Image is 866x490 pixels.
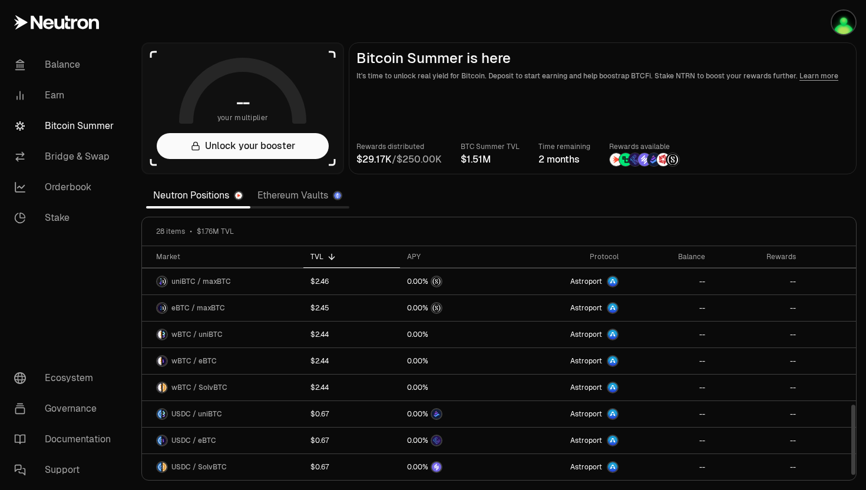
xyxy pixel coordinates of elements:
a: -- [712,295,803,321]
span: Astroport [570,277,602,286]
a: $2.44 [303,322,400,347]
h2: Bitcoin Summer is here [356,50,849,67]
span: Astroport [570,303,602,313]
div: $2.44 [310,330,329,339]
p: It's time to unlock real yield for Bitcoin. Deposit to start earning and help boostrap BTCFi. Sta... [356,70,849,82]
img: SolvBTC Logo [163,383,167,392]
span: wBTC / uniBTC [171,330,223,339]
img: uniBTC Logo [163,409,167,419]
a: $2.46 [303,269,400,294]
div: $0.67 [310,436,329,445]
button: Unlock your booster [157,133,329,159]
a: $0.67 [303,454,400,480]
div: TVL [310,252,393,261]
a: USDC LogouniBTC LogoUSDC / uniBTC [142,401,303,427]
a: Astroport [512,348,625,374]
a: eBTC LogomaxBTC LogoeBTC / maxBTC [142,295,303,321]
img: Neutron Logo [235,192,242,199]
button: Structured Points [407,302,505,314]
a: -- [626,454,712,480]
a: USDC LogoeBTC LogoUSDC / eBTC [142,428,303,453]
span: $1.76M TVL [197,227,234,236]
a: -- [626,322,712,347]
span: eBTC / maxBTC [171,303,225,313]
a: wBTC LogoeBTC LogowBTC / eBTC [142,348,303,374]
a: -- [712,454,803,480]
a: Astroport [512,375,625,400]
a: -- [626,401,712,427]
a: -- [626,295,712,321]
a: -- [712,401,803,427]
span: Astroport [570,462,602,472]
img: Mars Fragments [657,153,670,166]
span: Astroport [570,436,602,445]
img: eBTC Logo [163,356,167,366]
a: -- [626,375,712,400]
div: 2 months [538,153,590,167]
a: Learn more [799,71,838,81]
a: Bridge & Swap [5,141,127,172]
a: Balance [5,49,127,80]
button: EtherFi Points [407,435,505,446]
a: wBTC LogoSolvBTC LogowBTC / SolvBTC [142,375,303,400]
img: eBTC Logo [163,436,167,445]
img: USDC Logo [157,436,161,445]
span: Astroport [570,409,602,419]
img: Ethereum Logo [334,192,341,199]
p: Rewards distributed [356,141,442,153]
button: Structured Points [407,276,505,287]
a: $0.67 [303,428,400,453]
p: BTC Summer TVL [461,141,520,153]
a: Earn [5,80,127,111]
img: uniBTC Logo [157,277,161,286]
div: $0.67 [310,462,329,472]
a: -- [712,428,803,453]
a: Astroport [512,428,625,453]
span: USDC / eBTC [171,436,216,445]
span: Astroport [570,330,602,339]
img: Bedrock Diamonds [647,153,660,166]
a: -- [712,348,803,374]
a: Ethereum Vaults [250,184,349,207]
div: $2.45 [310,303,329,313]
img: Structured Points [432,303,441,313]
img: uniBTC Logo [163,330,167,339]
h1: -- [236,93,250,112]
a: Bedrock Diamonds [400,401,513,427]
div: $0.67 [310,409,329,419]
a: $2.44 [303,375,400,400]
a: -- [712,375,803,400]
a: Astroport [512,269,625,294]
span: wBTC / SolvBTC [171,383,227,392]
a: Astroport [512,454,625,480]
a: Neutron Positions [146,184,250,207]
img: Structured Points [666,153,679,166]
a: Structured Points [400,295,513,321]
img: wBTC Logo [157,330,161,339]
img: wBTC Logo [157,383,161,392]
div: Rewards [719,252,796,261]
a: Stake [5,203,127,233]
a: Bitcoin Summer [5,111,127,141]
span: uniBTC / maxBTC [171,277,231,286]
a: -- [712,269,803,294]
a: -- [626,269,712,294]
span: USDC / uniBTC [171,409,222,419]
span: your multiplier [217,112,269,124]
div: Balance [633,252,705,261]
span: Astroport [570,383,602,392]
img: Solv Points [638,153,651,166]
a: Solv Points [400,454,513,480]
a: Astroport [512,322,625,347]
img: EtherFi Points [432,436,441,445]
img: EtherFi Points [629,153,642,166]
a: uniBTC LogomaxBTC LogouniBTC / maxBTC [142,269,303,294]
a: Ecosystem [5,363,127,393]
div: Protocol [519,252,618,261]
img: eBTC Logo [157,303,161,313]
img: Bedrock Diamonds [432,409,441,419]
p: Rewards available [609,141,680,153]
a: -- [626,428,712,453]
div: $2.44 [310,383,329,392]
div: APY [407,252,505,261]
